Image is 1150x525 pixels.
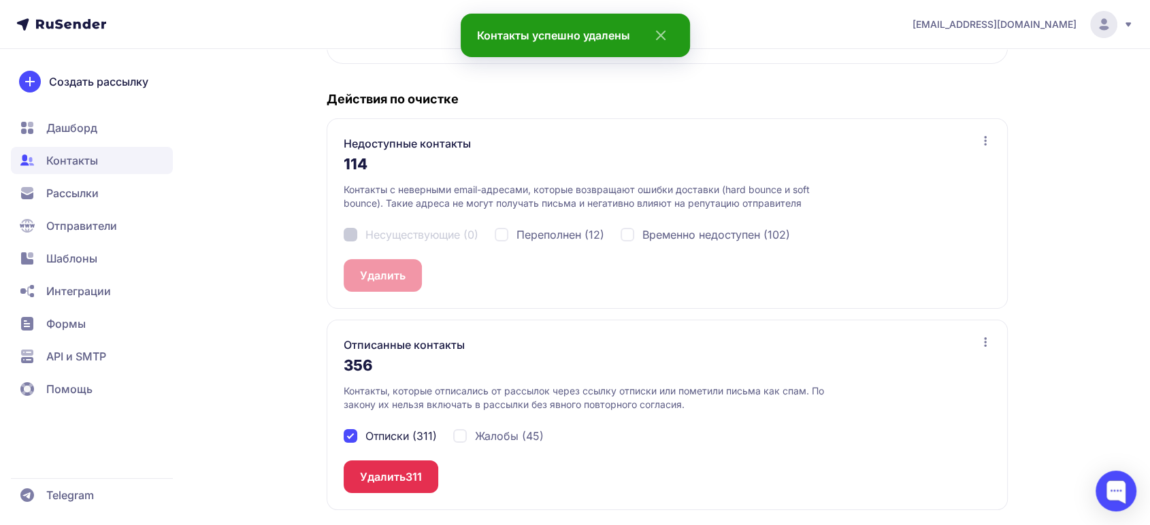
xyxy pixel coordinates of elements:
[344,384,851,411] p: Контакты, которые отписались от рассылок через ссылку отписки или пометили письма как спам. По за...
[344,183,851,210] p: Контакты с неверными email-адресами, которые возвращают ошибки доставки (hard bounce и soft bounc...
[46,152,98,169] span: Контакты
[46,250,97,267] span: Шаблоны
[49,73,148,90] span: Создать рассылку
[11,481,173,509] a: Telegram
[46,381,93,397] span: Помощь
[516,226,604,243] span: Переполнен (12)
[46,120,97,136] span: Дашборд
[344,460,438,493] button: Удалить311
[344,152,991,183] div: 114
[46,185,99,201] span: Рассылки
[477,27,630,44] div: Контакты успешно удалены
[365,428,437,444] span: Отписки (311)
[475,428,544,444] span: Жалобы (45)
[406,469,422,485] span: 311
[641,27,674,44] svg: close
[46,218,117,234] span: Отправители
[46,316,86,332] span: Формы
[913,18,1077,31] span: [EMAIL_ADDRESS][DOMAIN_NAME]
[344,337,465,353] h3: Отписанные контакты
[46,283,111,299] span: Интеграции
[46,348,106,365] span: API и SMTP
[642,226,790,243] span: Временно недоступен (102)
[344,135,471,152] h3: Недоступные контакты
[327,91,1008,107] h4: Действия по очистке
[344,353,991,384] div: 356
[46,487,94,503] span: Telegram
